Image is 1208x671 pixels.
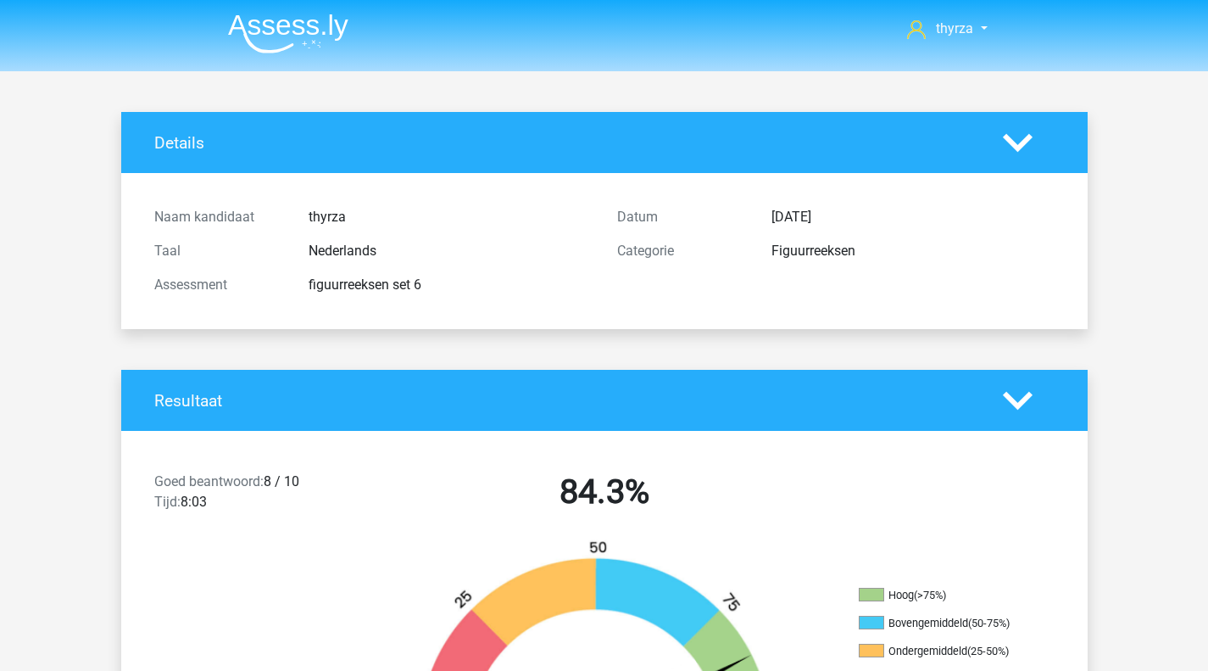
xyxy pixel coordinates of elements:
[228,14,348,53] img: Assessly
[900,19,994,39] a: thyrza
[154,473,264,489] span: Goed beantwoord:
[859,616,1028,631] li: Bovengemiddeld
[142,275,296,295] div: Assessment
[154,133,977,153] h4: Details
[914,589,946,601] div: (>75%)
[604,207,759,227] div: Datum
[154,494,181,510] span: Tijd:
[142,207,296,227] div: Naam kandidaat
[142,241,296,261] div: Taal
[859,588,1028,603] li: Hoog
[296,241,604,261] div: Nederlands
[936,20,973,36] span: thyrza
[604,241,759,261] div: Categorie
[968,617,1010,629] div: (50-75%)
[759,207,1067,227] div: [DATE]
[296,275,604,295] div: figuurreeksen set 6
[296,207,604,227] div: thyrza
[967,645,1009,657] div: (25-50%)
[386,472,823,512] h2: 84.3%
[142,472,373,519] div: 8 / 10 8:03
[859,644,1028,659] li: Ondergemiddeld
[759,241,1067,261] div: Figuurreeksen
[154,391,977,411] h4: Resultaat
